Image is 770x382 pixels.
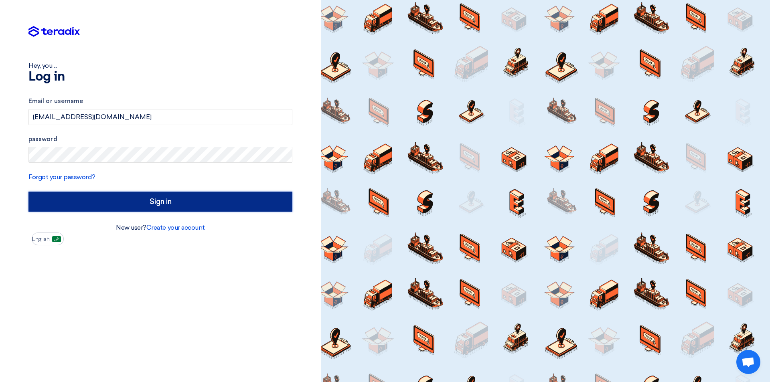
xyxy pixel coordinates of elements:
img: Teradix logo [28,26,80,37]
input: Enter your business email or username [28,109,292,125]
a: Create your account [146,224,205,231]
button: English [32,232,64,245]
font: English [32,236,50,243]
img: ar-AR.png [52,236,61,242]
input: Sign in [28,192,292,212]
a: Forgot your password? [28,173,95,181]
div: Open chat [736,350,760,374]
font: Log in [28,71,65,83]
font: password [28,135,57,143]
font: New user? [116,224,146,231]
font: Email or username [28,97,83,105]
font: Hey, you ... [28,62,57,69]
